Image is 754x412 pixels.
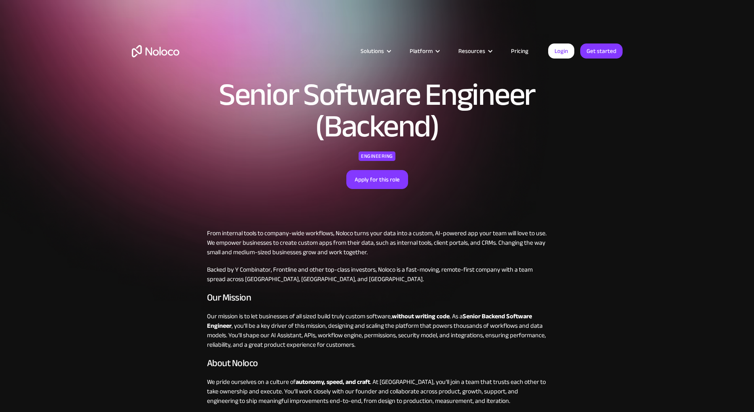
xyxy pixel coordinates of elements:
[296,376,370,388] strong: autonomy, speed, and craft
[207,265,547,284] p: Backed by Y Combinator, Frontline and other top-class investors, Noloco is a fast-moving, remote-...
[207,310,532,332] strong: Senior Backend Software Engineer
[207,229,547,257] p: From internal tools to company-wide workflows, Noloco turns your data into a custom, AI-powered a...
[548,43,574,59] a: Login
[361,46,384,56] div: Solutions
[501,46,538,56] a: Pricing
[359,151,395,161] div: Engineering
[400,46,448,56] div: Platform
[448,46,501,56] div: Resources
[207,357,547,369] h3: About Noloco
[458,46,485,56] div: Resources
[580,43,623,59] a: Get started
[410,46,433,56] div: Platform
[346,170,408,189] a: Apply for this role
[207,377,547,406] p: We pride ourselves on a culture of . At [GEOGRAPHIC_DATA], you’ll join a team that trusts each ot...
[207,292,547,304] h3: Our Mission
[351,46,400,56] div: Solutions
[392,310,450,322] strong: without writing code
[207,312,547,350] p: Our mission is to let businesses of all sized build truly custom software, . As a , you’ll be a k...
[173,79,581,142] h1: Senior Software Engineer (Backend)
[132,45,179,57] a: home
